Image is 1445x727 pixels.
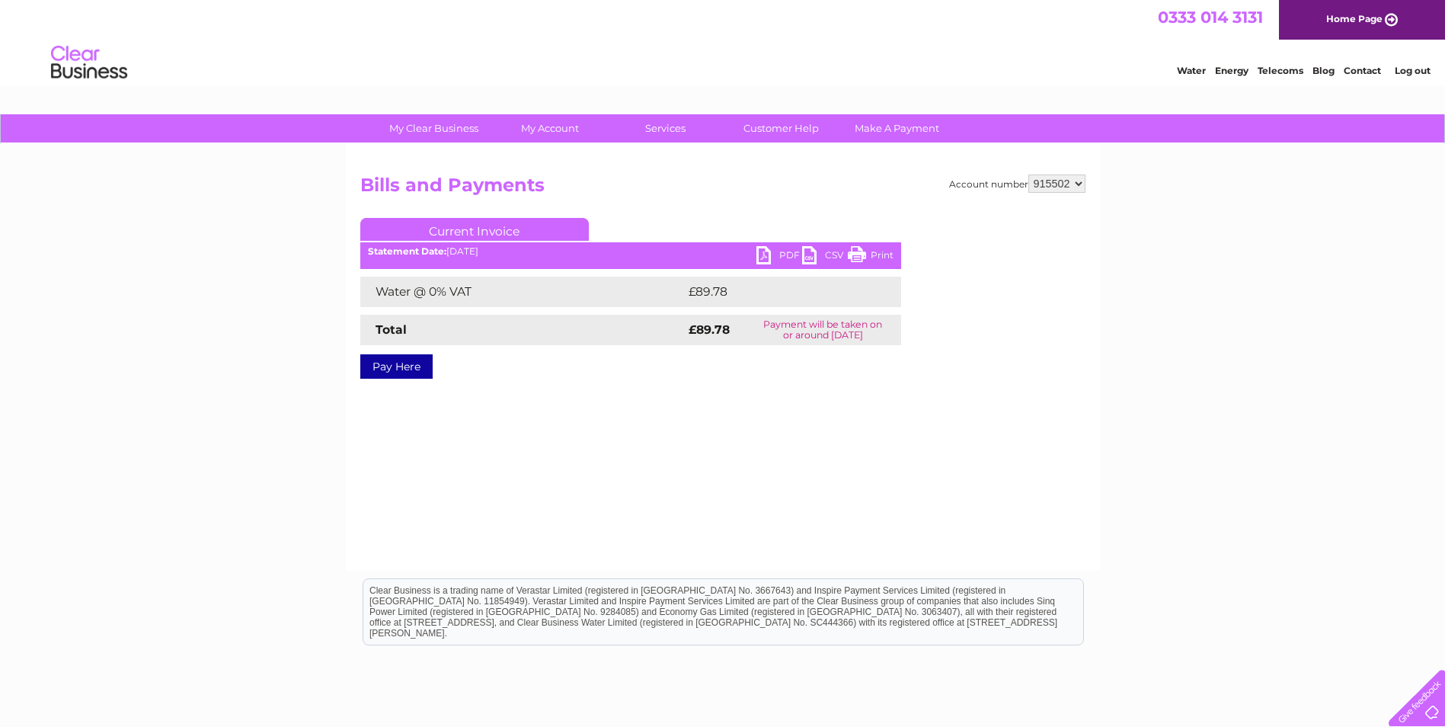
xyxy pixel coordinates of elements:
b: Statement Date: [368,245,446,257]
a: PDF [756,246,802,268]
a: My Account [487,114,612,143]
a: 0333 014 3131 [1158,8,1263,27]
a: Log out [1395,65,1431,76]
a: Water [1177,65,1206,76]
h2: Bills and Payments [360,175,1085,203]
a: Print [848,246,894,268]
a: Telecoms [1258,65,1303,76]
a: Make A Payment [834,114,960,143]
td: £89.78 [685,277,871,307]
div: Account number [949,175,1085,193]
div: [DATE] [360,246,901,257]
td: Payment will be taken on or around [DATE] [745,315,901,345]
td: Water @ 0% VAT [360,277,685,307]
img: logo.png [50,40,128,86]
a: Blog [1312,65,1335,76]
a: Services [603,114,728,143]
strong: £89.78 [689,322,730,337]
a: Energy [1215,65,1248,76]
a: Pay Here [360,354,433,379]
a: Customer Help [718,114,844,143]
a: My Clear Business [371,114,497,143]
div: Clear Business is a trading name of Verastar Limited (registered in [GEOGRAPHIC_DATA] No. 3667643... [363,8,1083,74]
strong: Total [376,322,407,337]
a: CSV [802,246,848,268]
a: Current Invoice [360,218,589,241]
a: Contact [1344,65,1381,76]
